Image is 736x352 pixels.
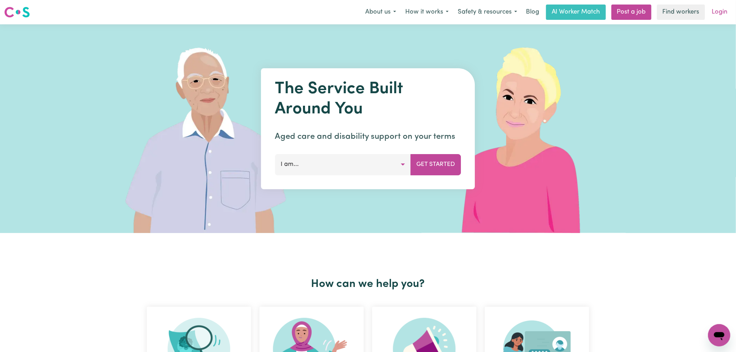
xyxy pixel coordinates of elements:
iframe: Button to launch messaging window [708,324,730,346]
button: Safety & resources [453,5,522,19]
button: I am... [275,154,411,175]
h1: The Service Built Around You [275,79,461,119]
a: Find workers [657,5,705,20]
a: Blog [522,5,543,20]
button: About us [361,5,401,19]
a: Login [708,5,732,20]
a: AI Worker Match [546,5,606,20]
h2: How can we help you? [143,278,593,291]
button: How it works [401,5,453,19]
img: Careseekers logo [4,6,30,18]
button: Get Started [411,154,461,175]
a: Careseekers logo [4,4,30,20]
a: Post a job [611,5,651,20]
p: Aged care and disability support on your terms [275,130,461,143]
